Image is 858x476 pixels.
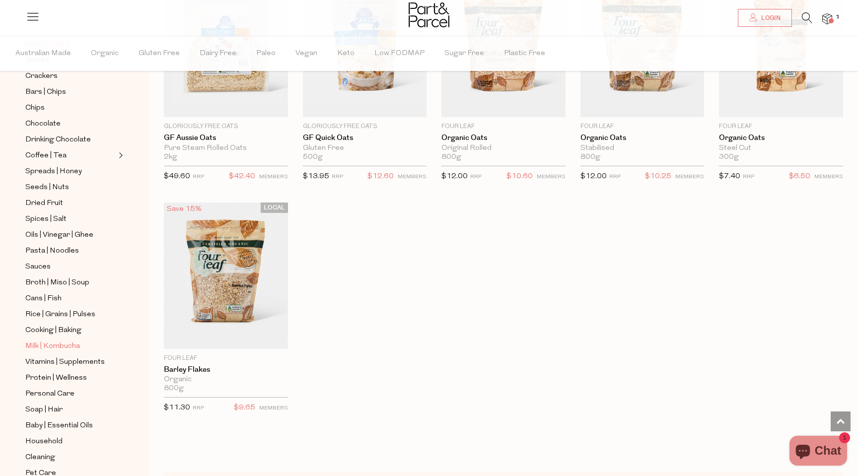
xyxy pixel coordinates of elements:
span: Plastic Free [504,36,545,71]
img: Part&Parcel [409,2,449,27]
a: Organic Oats [441,134,566,142]
span: Protein | Wellness [25,372,87,384]
a: GF Aussie Oats [164,134,288,142]
span: Dairy Free [200,36,236,71]
div: Organic [164,375,288,384]
span: Spreads | Honey [25,166,82,178]
a: Sauces [25,261,116,273]
span: Household [25,436,63,448]
a: Drinking Chocolate [25,134,116,146]
a: Protein | Wellness [25,372,116,384]
span: Bars | Chips [25,86,66,98]
span: 800g [441,153,461,162]
span: Coffee | Tea [25,150,67,162]
a: Broth | Miso | Soup [25,276,116,289]
a: Bars | Chips [25,86,116,98]
span: Drinking Chocolate [25,134,91,146]
small: RRP [470,174,482,180]
span: $42.40 [229,170,255,183]
small: RRP [743,174,754,180]
small: MEMBERS [814,174,843,180]
p: Four Leaf [164,354,288,363]
a: Chips [25,102,116,114]
span: $13.95 [303,173,329,180]
div: Steel Cut [719,144,843,153]
span: Personal Care [25,388,74,400]
span: $6.50 [789,170,810,183]
a: Baby | Essential Oils [25,419,116,432]
span: Login [759,14,781,22]
span: $12.00 [580,173,607,180]
a: Spreads | Honey [25,165,116,178]
span: Sauces [25,261,51,273]
span: Chocolate [25,118,61,130]
span: Rice | Grains | Pulses [25,309,95,321]
a: Personal Care [25,388,116,400]
div: Original Rolled [441,144,566,153]
span: Pasta | Noodles [25,245,79,257]
span: Gluten Free [139,36,180,71]
a: Organic Oats [580,134,705,142]
small: RRP [193,174,204,180]
small: MEMBERS [259,406,288,411]
span: Low FODMAP [374,36,425,71]
span: 800g [164,384,184,393]
span: Baby | Essential Oils [25,420,93,432]
span: Spices | Salt [25,213,67,225]
span: Crackers [25,70,58,82]
span: Keto [337,36,355,71]
span: $9.65 [234,402,255,414]
small: MEMBERS [537,174,566,180]
a: Soap | Hair [25,404,116,416]
a: Chocolate [25,118,116,130]
span: Sugar Free [444,36,484,71]
a: GF Quick Oats [303,134,427,142]
span: 300g [719,153,739,162]
small: RRP [193,406,204,411]
span: Chips [25,102,45,114]
a: Organic Oats [719,134,843,142]
p: Four Leaf [580,122,705,131]
p: Gloriously Free Oats [303,122,427,131]
a: Household [25,435,116,448]
span: 1 [833,13,842,22]
a: Cleaning [25,451,116,464]
a: Dried Fruit [25,197,116,209]
div: Pure Steam Rolled Oats [164,144,288,153]
a: Coffee | Tea [25,149,116,162]
span: $10.60 [506,170,533,183]
img: Barley Flakes [164,203,288,349]
span: Paleo [256,36,276,71]
span: Australian Made [15,36,71,71]
small: MEMBERS [398,174,427,180]
span: Milk | Kombucha [25,340,80,352]
inbox-online-store-chat: Shopify online store chat [786,436,850,468]
a: Milk | Kombucha [25,340,116,352]
button: Expand/Collapse Coffee | Tea [116,149,123,161]
span: Organic [91,36,119,71]
span: Cooking | Baking [25,325,81,337]
div: Save 15% [164,203,205,216]
a: Barley Flakes [164,365,288,374]
span: Soap | Hair [25,404,63,416]
span: $10.25 [645,170,671,183]
span: 2kg [164,153,177,162]
small: MEMBERS [259,174,288,180]
span: Broth | Miso | Soup [25,277,89,289]
span: LOCAL [261,203,288,213]
span: 800g [580,153,600,162]
span: $12.60 [367,170,394,183]
p: Four Leaf [441,122,566,131]
span: Seeds | Nuts [25,182,69,194]
div: Stabilised [580,144,705,153]
a: 1 [822,13,832,24]
span: Cleaning [25,452,55,464]
span: Dried Fruit [25,198,63,209]
a: Crackers [25,70,116,82]
a: Login [738,9,792,27]
span: $49.60 [164,173,190,180]
a: Oils | Vinegar | Ghee [25,229,116,241]
span: Cans | Fish [25,293,62,305]
a: Vitamins | Supplements [25,356,116,368]
span: $11.30 [164,404,190,411]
